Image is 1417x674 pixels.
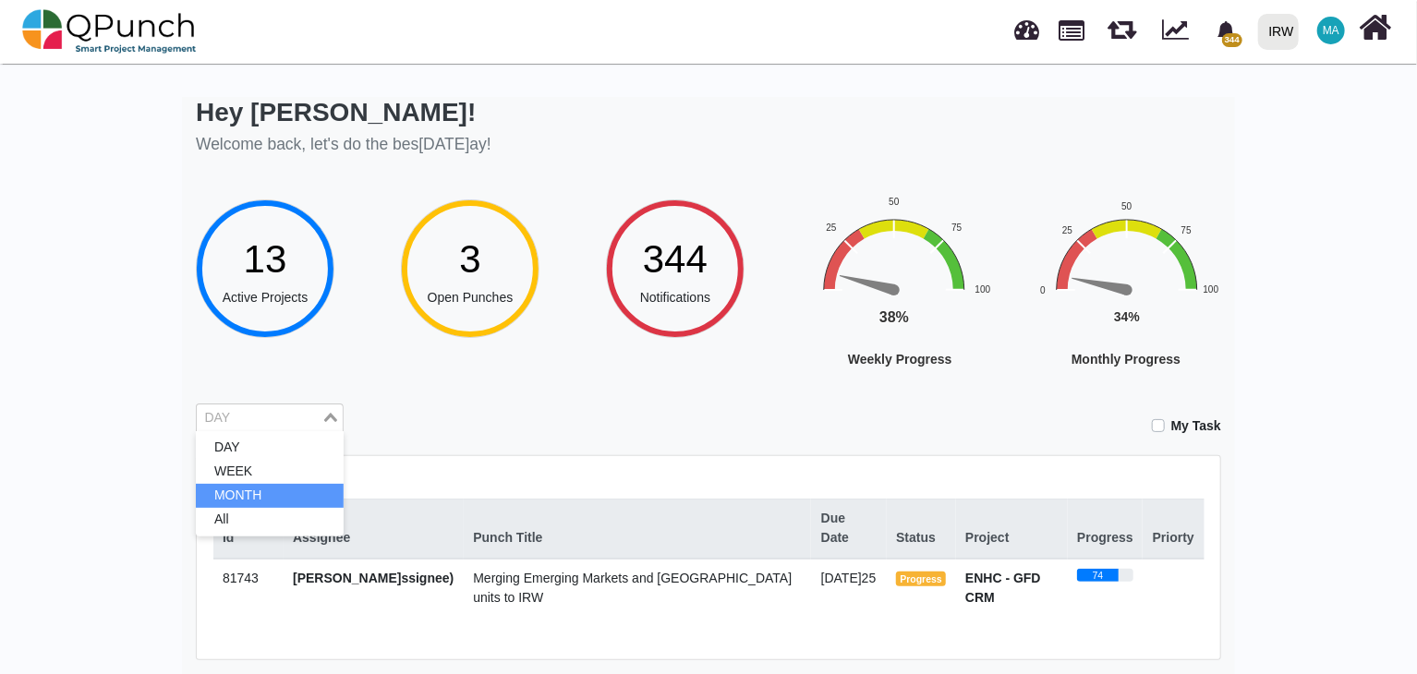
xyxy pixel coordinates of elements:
[1062,225,1073,235] text: 25
[1060,12,1085,41] span: Projects
[428,290,514,305] span: Open Punches
[848,352,952,367] text: Weekly Progress
[1108,9,1136,40] span: Releases
[839,270,896,295] path: 38 %. Speed.
[1015,11,1040,39] span: Dashboard
[459,237,480,281] span: 3
[1016,193,1302,422] div: Monthly Progress. Highcharts interactive chart.
[1205,1,1251,59] a: bell fill344
[1306,1,1356,60] a: MA
[1077,528,1133,548] div: Progress
[1204,284,1219,295] text: 100
[879,309,909,325] text: 38%
[811,193,1097,422] div: Weekly Progress. Highcharts interactive chart.
[1071,272,1128,295] path: 34 %. Speed.
[1210,14,1242,47] div: Notification
[1072,352,1181,367] text: Monthly Progress
[196,403,344,433] div: Search for option
[1077,569,1119,582] div: 74
[1222,33,1241,47] span: 344
[965,528,1058,548] div: Project
[22,4,197,59] img: qpunch-sp.fa6292f.png
[213,472,1205,491] h5: [DATE]
[1269,16,1294,48] div: IRW
[196,484,344,508] li: MONTH
[1016,193,1302,422] svg: Interactive chart
[473,528,801,548] div: Punch Title
[1121,200,1132,211] text: 50
[975,284,991,295] text: 100
[1153,1,1205,62] div: Dynamic Report
[821,509,877,548] div: Due Date
[965,571,1041,605] strong: ENHC - GFD CRM
[811,193,1097,422] svg: Interactive chart
[293,528,454,548] div: Assignee
[1217,21,1236,41] svg: bell fill
[643,237,708,281] span: 344
[896,572,946,586] span: Progress
[1317,17,1345,44] span: Mahmood Ashraf
[196,508,344,532] li: All
[223,290,309,305] span: Active Projects
[1181,225,1193,235] text: 75
[1323,25,1339,36] span: MA
[1153,528,1194,548] div: Priorty
[1360,10,1392,45] i: Home
[827,222,838,232] text: 25
[196,135,491,154] h5: Welcome back, let's do the bes[DATE]ay!
[244,237,287,281] span: 13
[640,290,710,305] span: Notifications
[223,571,259,585] span: 81743
[199,408,320,428] input: Search for option
[951,222,963,232] text: 75
[1114,309,1141,324] text: 34%
[473,571,792,605] span: Merging Emerging Markets and [GEOGRAPHIC_DATA] units to IRW
[896,528,946,548] div: Status
[1040,284,1046,295] text: 0
[1171,416,1221,436] label: My Task
[293,571,454,585] span: [PERSON_NAME]ssignee)
[196,436,344,460] li: DAY
[811,559,886,618] td: [DATE]25
[196,97,491,128] h2: Hey [PERSON_NAME]!
[889,196,900,206] text: 50
[196,460,344,484] li: WEEK
[1250,1,1306,62] a: IRW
